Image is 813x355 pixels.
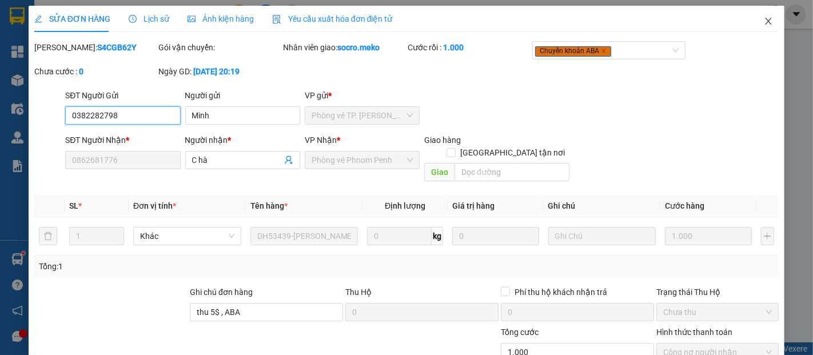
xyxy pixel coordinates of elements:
[312,107,413,124] span: Phòng vé TP. Hồ Chí Minh
[443,43,464,52] b: 1.000
[501,328,539,337] span: Tổng cước
[34,15,42,23] span: edit
[452,227,539,245] input: 0
[424,163,455,181] span: Giao
[385,201,425,210] span: Định lượng
[159,65,281,78] div: Ngày GD:
[129,14,169,23] span: Lịch sử
[79,67,83,76] b: 0
[188,15,196,23] span: picture
[39,227,57,245] button: delete
[69,201,78,210] span: SL
[272,14,393,23] span: Yêu cầu xuất hóa đơn điện tử
[510,286,612,298] span: Phí thu hộ khách nhận trả
[140,228,234,245] span: Khác
[312,151,413,169] span: Phòng vé Phnom Penh
[159,41,281,54] div: Gói vận chuyển:
[456,146,569,159] span: [GEOGRAPHIC_DATA] tận nơi
[284,155,293,165] span: user-add
[601,48,607,54] span: close
[34,65,157,78] div: Chưa cước :
[250,227,358,245] input: VD: Bàn, Ghế
[656,328,732,337] label: Hình thức thanh toán
[452,201,495,210] span: Giá trị hàng
[305,135,337,145] span: VP Nhận
[345,288,372,297] span: Thu Hộ
[34,14,110,23] span: SỬA ĐƠN HÀNG
[194,67,240,76] b: [DATE] 20:19
[408,41,530,54] div: Cước rồi :
[283,41,405,54] div: Nhân viên giao:
[272,15,281,24] img: icon
[761,227,775,245] button: plus
[535,46,611,57] span: Chuyển khoản ABA
[39,260,314,273] div: Tổng: 1
[129,15,137,23] span: clock-circle
[424,135,461,145] span: Giao hàng
[185,134,300,146] div: Người nhận
[337,43,380,52] b: socro.meko
[656,286,779,298] div: Trạng thái Thu Hộ
[544,195,661,217] th: Ghi chú
[65,134,180,146] div: SĐT Người Nhận
[432,227,443,245] span: kg
[190,288,253,297] label: Ghi chú đơn hàng
[250,201,288,210] span: Tên hàng
[190,303,343,321] input: Ghi chú đơn hàng
[663,304,772,321] span: Chưa thu
[548,227,656,245] input: Ghi Chú
[764,17,773,26] span: close
[752,6,784,38] button: Close
[305,89,420,102] div: VP gửi
[665,227,751,245] input: 0
[665,201,704,210] span: Cước hàng
[65,89,180,102] div: SĐT Người Gửi
[455,163,569,181] input: Dọc đường
[188,14,254,23] span: Ảnh kiện hàng
[34,41,157,54] div: [PERSON_NAME]:
[185,89,300,102] div: Người gửi
[97,43,137,52] b: S4CGB62Y
[133,201,176,210] span: Đơn vị tính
